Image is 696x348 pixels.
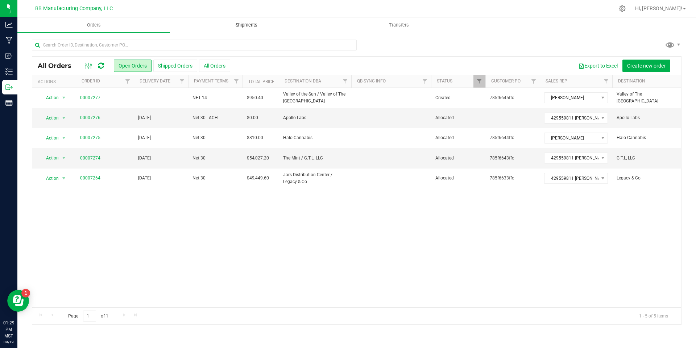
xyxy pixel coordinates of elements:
[199,60,230,72] button: All Orders
[435,114,481,121] span: Allocated
[192,114,238,121] span: Net 30 - ACH
[170,17,323,33] a: Shipments
[544,93,598,103] span: [PERSON_NAME]
[435,134,481,141] span: Allocated
[138,155,151,162] span: [DATE]
[435,94,481,101] span: Created
[283,171,347,185] span: Jars Distribution Center / Legacy & Co
[140,78,170,84] a: Delivery Date
[231,75,243,88] a: Filter
[59,113,69,123] span: select
[490,175,535,182] span: 785f6633ffc
[673,75,685,88] a: Filter
[40,133,59,143] span: Action
[323,17,475,33] a: Transfers
[59,93,69,103] span: select
[5,21,13,28] inline-svg: Analytics
[247,94,263,101] span: $950.40
[80,155,100,162] a: 00007274
[248,79,274,84] a: Total Price
[80,134,100,141] a: 00007275
[153,60,197,72] button: Shipped Orders
[546,78,567,84] a: Sales Rep
[622,60,670,72] button: Create new order
[3,320,14,339] p: 01:29 PM MST
[5,37,13,44] inline-svg: Manufacturing
[40,113,59,123] span: Action
[40,153,59,163] span: Action
[339,75,351,88] a: Filter
[3,339,14,345] p: 09/19
[247,114,258,121] span: $0.00
[247,175,269,182] span: $49,449.60
[379,22,419,28] span: Transfers
[473,75,485,88] a: Filter
[82,78,100,84] a: Order ID
[285,78,321,84] a: Destination DBA
[618,78,645,84] a: Destination
[38,79,73,84] div: Actions
[40,93,59,103] span: Action
[437,78,452,84] a: Status
[435,175,481,182] span: Allocated
[21,289,30,298] iframe: Resource center unread badge
[600,75,612,88] a: Filter
[283,134,347,141] span: Halo Cannabis
[226,22,267,28] span: Shipments
[247,134,263,141] span: $810.00
[114,60,152,72] button: Open Orders
[35,5,113,12] span: BB Manufacturing Company, LLC
[617,114,680,121] span: Apollo Labs
[59,153,69,163] span: select
[38,62,79,70] span: All Orders
[194,78,228,84] a: Payment Terms
[357,78,386,84] a: QB Sync Info
[544,133,598,143] span: [PERSON_NAME]
[192,134,238,141] span: Net 30
[40,173,59,183] span: Action
[5,99,13,106] inline-svg: Reports
[617,175,680,182] span: Legacy & Co
[80,114,100,121] a: 00007276
[7,290,29,312] iframe: Resource center
[80,175,100,182] a: 00007264
[419,75,431,88] a: Filter
[544,113,598,123] span: 429559811 [PERSON_NAME]
[544,173,598,183] span: 429559811 [PERSON_NAME]
[192,94,238,101] span: NET 14
[192,155,238,162] span: Net 30
[627,63,666,69] span: Create new order
[83,311,96,322] input: 1
[635,5,682,11] span: Hi, [PERSON_NAME]!
[528,75,540,88] a: Filter
[633,311,674,321] span: 1 - 5 of 5 items
[80,94,100,101] a: 00007277
[544,153,598,163] span: 429559811 [PERSON_NAME]
[574,60,622,72] button: Export to Excel
[59,173,69,183] span: select
[617,155,680,162] span: G.T.L, LLC
[618,5,627,12] div: Manage settings
[490,94,535,101] span: 785f6645ffc
[5,84,13,91] inline-svg: Outbound
[138,175,151,182] span: [DATE]
[283,155,347,162] span: The Mint / G.T.L. LLC
[5,68,13,75] inline-svg: Inventory
[435,155,481,162] span: Allocated
[192,175,238,182] span: Net 30
[138,114,151,121] span: [DATE]
[247,155,269,162] span: $54,027.20
[617,91,680,105] span: Valley of The [GEOGRAPHIC_DATA]
[283,114,347,121] span: Apollo Labs
[5,52,13,60] inline-svg: Inbound
[617,134,680,141] span: Halo Cannabis
[490,134,535,141] span: 785f6644ffc
[77,22,111,28] span: Orders
[138,134,151,141] span: [DATE]
[122,75,134,88] a: Filter
[62,311,114,322] span: Page of 1
[59,133,69,143] span: select
[491,78,521,84] a: Customer PO
[32,40,357,50] input: Search Order ID, Destination, Customer PO...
